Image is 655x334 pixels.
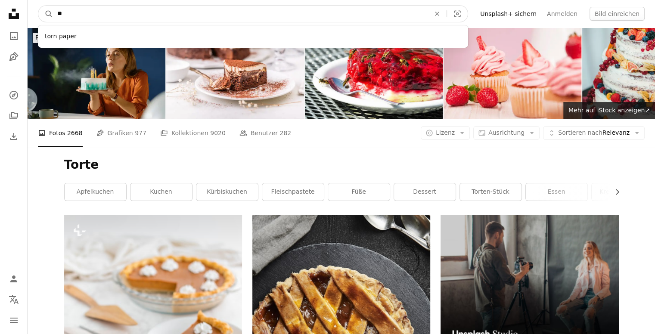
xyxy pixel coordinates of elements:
button: Liste nach rechts verschieben [609,183,619,201]
img: Erdbeer-Cupcakes [444,28,581,119]
span: 282 [279,128,291,138]
a: Bisherige Downloads [5,128,22,145]
button: Visuelle Suche [447,6,468,22]
span: Ausrichtung [488,129,525,136]
button: Sortieren nachRelevanz [543,126,645,140]
span: Relevanz [558,129,630,137]
a: Fleischpastete [262,183,324,201]
span: Mehr auf iStock anzeigen ↗ [568,107,650,114]
a: Essen [526,183,587,201]
a: Apfelkuchen [65,183,126,201]
button: Sprache [5,291,22,308]
a: Fotos [5,28,22,45]
a: Torten-Stück [460,183,522,201]
span: 20 % [DEMOGRAPHIC_DATA] auf iStock ↗ [35,34,279,41]
button: Bild einreichen [590,7,645,21]
a: Grafiken [5,48,22,65]
img: Gruppe von Wespen auf Himbeer-Tarte [305,28,443,119]
a: Kollektionen 9020 [160,119,226,147]
div: torn paper [38,29,468,44]
img: Delicious chocolate dessert, cheesecake brownies with cream cheese and cocoa [166,28,304,119]
a: Grafiken 977 [96,119,146,147]
a: Startseite — Unsplash [5,5,22,24]
a: Füße [328,183,390,201]
a: Premium-Bilder auf iStock durchsuchen|20 % [DEMOGRAPHIC_DATA] auf iStock↗ [28,28,286,48]
button: Lizenz [421,126,470,140]
button: Menü [5,312,22,329]
button: Löschen [428,6,447,22]
a: Anmelden / Registrieren [5,270,22,288]
a: Dessert [394,183,456,201]
a: Kollektionen [5,107,22,124]
span: 9020 [210,128,226,138]
span: 977 [135,128,146,138]
span: Sortieren nach [558,129,602,136]
button: Unsplash suchen [38,6,53,22]
a: Kuchen [130,183,192,201]
a: Benutzer 282 [239,119,291,147]
form: Finden Sie Bildmaterial auf der ganzen Webseite [38,5,468,22]
a: Entdecken [5,87,22,104]
h1: Torte [64,157,619,173]
a: Anmelden [542,7,583,21]
a: Kürbiskuchen [196,183,258,201]
a: Unsplash+ sichern [475,7,542,21]
a: Mehr auf iStock anzeigen↗ [563,102,655,119]
a: Kreisdiagramm [592,183,653,201]
span: Lizenz [436,129,455,136]
button: Ausrichtung [473,126,540,140]
span: Premium-Bilder auf iStock durchsuchen | [35,34,156,41]
img: Geburtstagskerzen pusten! [28,28,165,119]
